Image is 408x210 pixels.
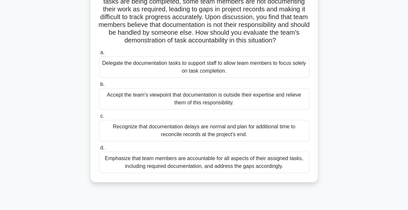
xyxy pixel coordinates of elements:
[99,152,309,173] div: Emphasize that team members are accountable for all aspects of their assigned tasks, including re...
[100,145,105,150] span: d.
[100,81,105,87] span: b.
[99,120,309,141] div: Recognize that documentation delays are normal and plan for additional time to reconcile records ...
[100,50,105,55] span: a.
[100,113,104,119] span: c.
[99,88,309,110] div: Accept the team's viewpoint that documentation is outside their expertise and relieve them of thi...
[99,56,309,78] div: Delegate the documentation tasks to support staff to allow team members to focus solely on task c...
